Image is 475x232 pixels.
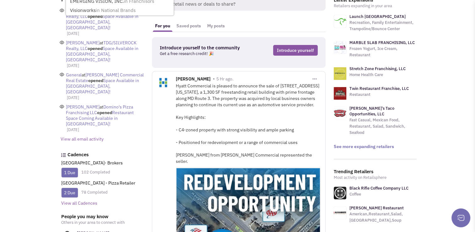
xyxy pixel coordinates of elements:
[349,191,408,197] p: Coffee
[160,51,249,57] p: Get a free research credit! 🎉
[88,78,103,83] span: opened
[349,117,417,136] p: Fast Casual, Mexican Food, Restaurant, Salad, Sandwich, Seafood
[66,14,138,30] span: Space Available in [GEOGRAPHIC_DATA], [GEOGRAPHIC_DATA]!
[67,127,144,133] p: [DATE]
[59,104,64,109] img: icons_eye-open.png
[66,40,137,51] span: TDG/SILVEROCK Realty, LLC
[66,40,144,63] div: at
[68,6,173,15] a: Visionworksin National Brands
[66,104,144,127] div: at
[334,41,346,54] img: logo
[66,72,82,78] span: General
[349,185,408,191] a: Black Rifle Coffee Company LLC
[334,87,346,100] img: logo
[97,110,112,115] span: opened
[349,72,406,78] p: Home Health Care
[349,66,406,71] a: Stretch Zone Franchising, LLC
[66,40,100,46] span: [PERSON_NAME]
[173,20,204,32] a: Saved posts
[61,153,66,157] img: Cadences_logo.png
[334,107,346,119] img: logo
[334,67,346,80] img: logo
[349,205,404,211] a: [PERSON_NAME] Restaurant
[88,14,103,19] span: opened
[64,170,75,175] a: 1 Due
[349,46,417,58] p: Frozen Yogurt, Ice Cream, Restaurant
[64,190,75,196] a: 2 Due
[349,211,417,224] p: American,Restaurant,Salad,[GEOGRAPHIC_DATA],Soup
[349,86,409,91] a: Twin Restaurant Franchise, LLC
[152,20,173,32] a: For you
[88,46,103,51] span: opened
[61,219,144,226] p: Others in your area to connect with
[59,40,64,45] img: icons_eye-open.png
[66,72,144,83] span: [PERSON_NAME] Commercial Real Estate
[66,104,100,110] span: [PERSON_NAME]
[334,144,394,149] a: See more expanding retailers
[67,152,144,157] h3: Cadences
[67,30,144,37] p: [DATE]
[59,8,64,13] img: icons_eye-open.png
[349,19,417,32] p: Recreation, Family Entertainment, Trampoline/Bounce Center
[66,110,134,127] span: Restaurant Space Coming Available in [GEOGRAPHIC_DATA]!
[273,45,318,56] a: Introduce yourself
[334,3,417,9] p: Retailers expanding in your area
[66,78,139,95] span: Space Available in [GEOGRAPHIC_DATA], [GEOGRAPHIC_DATA]!
[334,15,346,28] img: logo
[61,180,135,186] a: [GEOGRAPHIC_DATA] - Pizza Retailer
[61,136,104,142] a: View all email activity
[349,106,394,117] a: [PERSON_NAME]'s Taco Opportunities, LLC
[176,76,211,83] span: [PERSON_NAME]
[160,45,249,51] h3: Introduce yourself to the community
[204,20,228,32] a: My posts
[81,169,110,175] a: 102 Completed
[61,214,144,219] h3: People you may know
[67,63,144,69] p: [DATE]
[334,174,417,181] p: Most activity on Retailsphere
[66,72,144,95] div: at
[66,46,138,63] span: Space Available in [GEOGRAPHIC_DATA], [GEOGRAPHIC_DATA]!
[59,72,64,77] img: icons_eye-open.png
[349,14,406,19] a: Launch [GEOGRAPHIC_DATA]
[67,95,144,101] p: [DATE]
[349,91,409,98] p: Restaurant
[66,8,144,30] div: at
[349,40,415,45] a: MARBLE SLAB FRANCHISING, LLC
[66,104,133,115] span: Domino's Pizza Franchising LLC
[334,169,417,174] h3: Trending Retailers
[96,7,136,13] span: in National Brands
[176,83,321,164] div: Hyatt Commercial is pleased to announce the sale of [STREET_ADDRESS][US_STATE], a 1,300 SF freest...
[216,76,234,82] span: 5 Hr ago.
[81,190,108,195] a: 78 Completed
[61,160,123,166] a: [GEOGRAPHIC_DATA]- Brokers
[61,200,97,206] a: View all Cadences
